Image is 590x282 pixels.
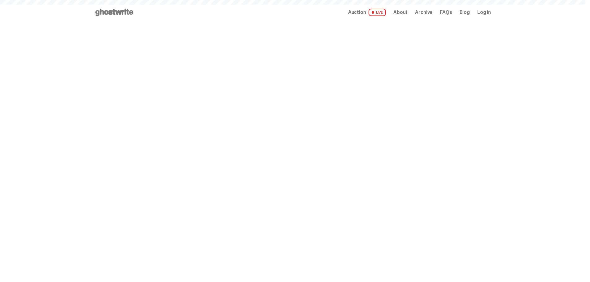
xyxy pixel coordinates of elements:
a: Auction LIVE [348,9,386,16]
a: Blog [460,10,470,15]
span: LIVE [369,9,386,16]
a: About [393,10,408,15]
a: Log in [477,10,491,15]
a: FAQs [440,10,452,15]
a: Archive [415,10,432,15]
span: Auction [348,10,366,15]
